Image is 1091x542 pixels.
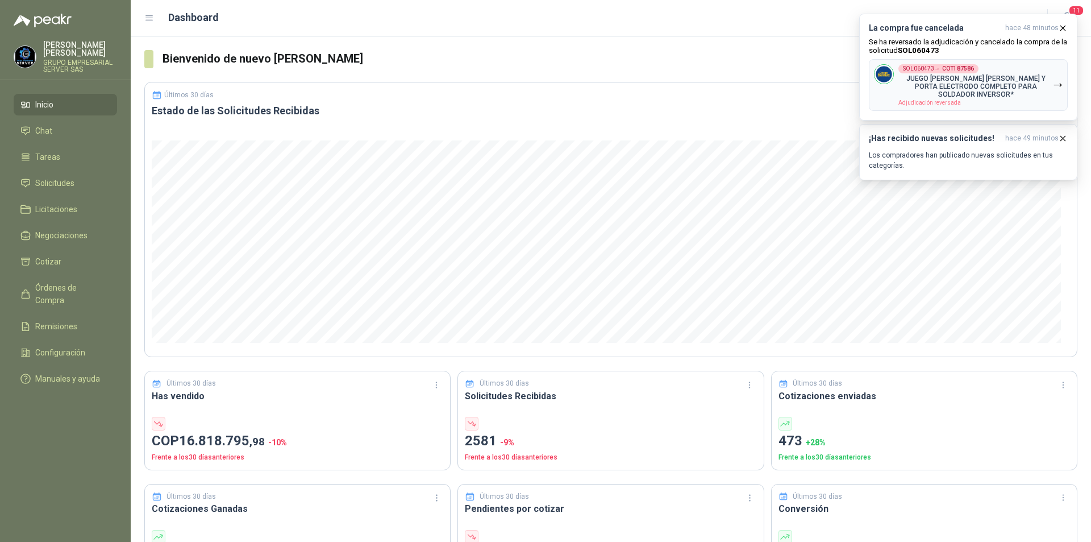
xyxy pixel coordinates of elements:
[268,438,287,447] span: -10 %
[14,94,117,115] a: Inicio
[14,14,72,27] img: Logo peakr
[152,502,443,516] h3: Cotizaciones Ganadas
[35,125,52,137] span: Chat
[898,46,939,55] b: SOL060473
[14,198,117,220] a: Licitaciones
[465,452,756,463] p: Frente a los 30 días anteriores
[163,50,1077,68] h3: Bienvenido de nuevo [PERSON_NAME]
[14,251,117,272] a: Cotizar
[168,10,219,26] h1: Dashboard
[793,378,842,389] p: Últimos 30 días
[14,342,117,363] a: Configuración
[14,316,117,337] a: Remisiones
[1005,23,1059,33] span: hace 48 minutos
[869,134,1001,143] h3: ¡Has recibido nuevas solicitudes!
[1057,8,1077,28] button: 11
[869,38,1068,55] p: Se ha reversado la adjudicación y cancelado la compra de la solicitud
[152,104,1070,118] h3: Estado de las Solicitudes Recibidas
[898,100,961,106] span: Adjudicación reversada
[778,431,1070,452] p: 473
[35,255,61,268] span: Cotizar
[793,491,842,502] p: Últimos 30 días
[14,277,117,311] a: Órdenes de Compra
[166,378,216,389] p: Últimos 30 días
[152,389,443,403] h3: Has vendido
[35,320,77,333] span: Remisiones
[164,91,214,99] p: Últimos 30 días
[14,368,117,390] a: Manuales y ayuda
[778,502,1070,516] h3: Conversión
[480,491,529,502] p: Últimos 30 días
[778,452,1070,463] p: Frente a los 30 días anteriores
[152,452,443,463] p: Frente a los 30 días anteriores
[859,14,1077,121] button: La compra fue canceladahace 48 minutos Se ha reversado la adjudicación y cancelado la compra de l...
[35,373,100,385] span: Manuales y ayuda
[500,438,514,447] span: -9 %
[869,59,1068,111] button: Company LogoSOL060473→COT187586JUEGO [PERSON_NAME] [PERSON_NAME] Y PORTA ELECTRODO COMPLETO PARA ...
[875,65,893,84] img: Company Logo
[465,431,756,452] p: 2581
[465,502,756,516] h3: Pendientes por cotizar
[869,23,1001,33] h3: La compra fue cancelada
[898,64,978,73] div: SOL060473 →
[43,59,117,73] p: GRUPO EMPRESARIAL SERVER SAS
[249,435,265,448] span: ,98
[166,491,216,502] p: Últimos 30 días
[14,146,117,168] a: Tareas
[898,75,1053,98] p: JUEGO [PERSON_NAME] [PERSON_NAME] Y PORTA ELECTRODO COMPLETO PARA SOLDADOR INVERSOR*
[179,433,265,449] span: 16.818.795
[152,431,443,452] p: COP
[35,229,88,242] span: Negociaciones
[1068,5,1084,16] span: 11
[869,150,1068,171] p: Los compradores han publicado nuevas solicitudes en tus categorías.
[35,98,53,111] span: Inicio
[43,41,117,57] p: [PERSON_NAME] [PERSON_NAME]
[1005,134,1059,143] span: hace 49 minutos
[14,120,117,142] a: Chat
[942,66,974,72] b: COT187586
[14,225,117,246] a: Negociaciones
[859,124,1077,180] button: ¡Has recibido nuevas solicitudes!hace 49 minutos Los compradores han publicado nuevas solicitudes...
[14,172,117,194] a: Solicitudes
[35,203,77,216] span: Licitaciones
[778,389,1070,403] h3: Cotizaciones enviadas
[806,438,826,447] span: + 28 %
[35,151,60,163] span: Tareas
[35,346,85,359] span: Configuración
[480,378,529,389] p: Últimos 30 días
[35,177,74,189] span: Solicitudes
[465,389,756,403] h3: Solicitudes Recibidas
[35,282,106,307] span: Órdenes de Compra
[14,46,36,68] img: Company Logo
